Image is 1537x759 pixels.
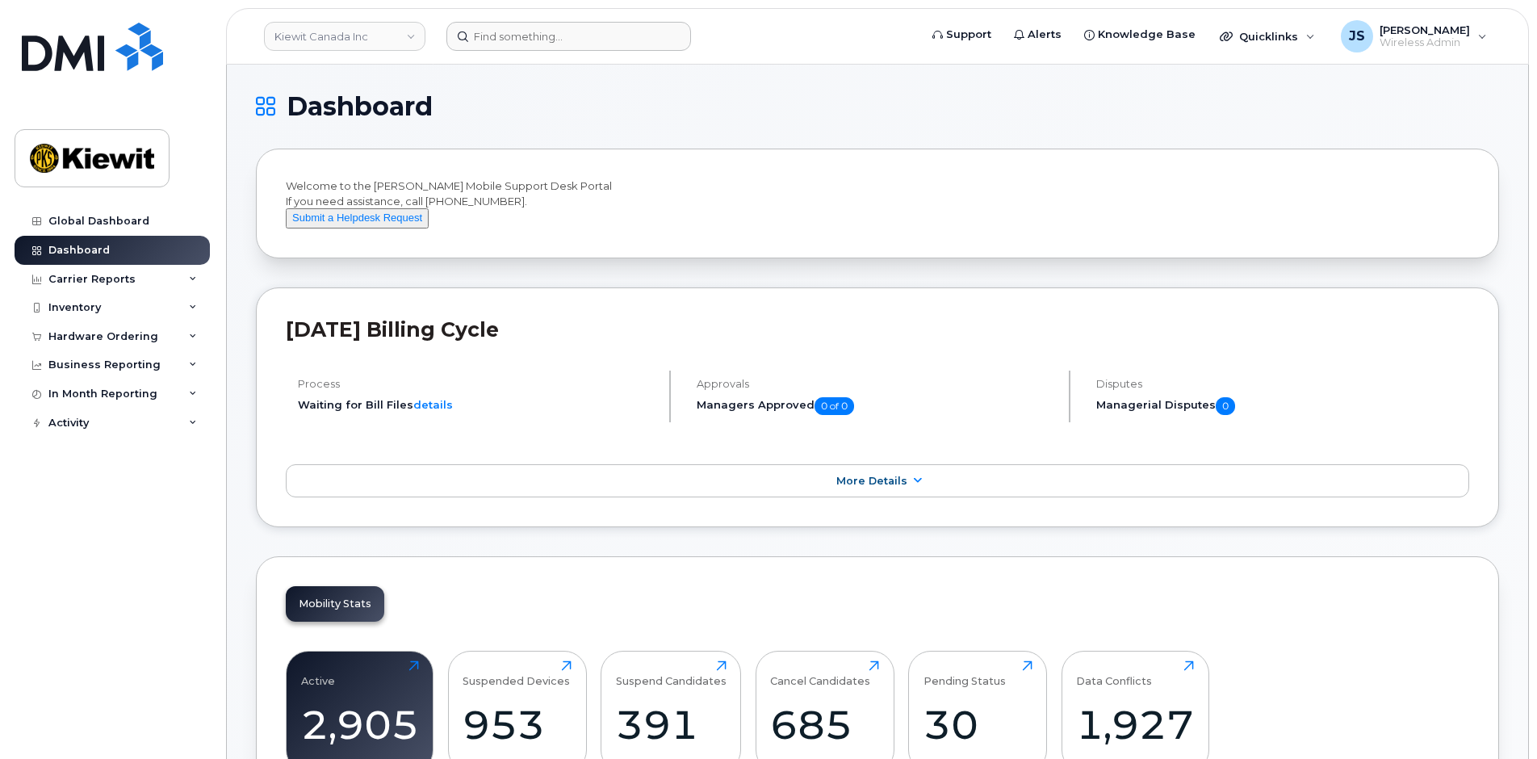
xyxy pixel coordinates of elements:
div: 30 [923,701,1032,749]
h5: Managerial Disputes [1096,397,1469,415]
div: 685 [770,701,879,749]
iframe: Messenger Launcher [1467,689,1525,747]
div: 1,927 [1076,701,1194,749]
div: Data Conflicts [1076,660,1152,687]
h5: Managers Approved [697,397,1054,415]
span: Dashboard [287,94,433,119]
h4: Process [298,378,655,390]
div: Suspend Candidates [616,660,727,687]
div: Pending Status [923,660,1006,687]
a: Submit a Helpdesk Request [286,211,429,224]
span: 0 of 0 [815,397,854,415]
div: Active [301,660,335,687]
div: 953 [463,701,572,749]
div: Cancel Candidates [770,660,870,687]
span: 0 [1216,397,1235,415]
button: Submit a Helpdesk Request [286,208,429,229]
div: Welcome to the [PERSON_NAME] Mobile Support Desk Portal If you need assistance, call [PHONE_NUMBER]. [286,178,1469,229]
div: 2,905 [301,701,419,749]
div: 391 [616,701,727,749]
li: Waiting for Bill Files [298,397,655,413]
h4: Approvals [697,378,1054,390]
h4: Disputes [1096,378,1469,390]
a: details [413,398,453,411]
div: Suspended Devices [463,660,570,687]
h2: [DATE] Billing Cycle [286,317,1469,342]
span: More Details [836,475,907,487]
